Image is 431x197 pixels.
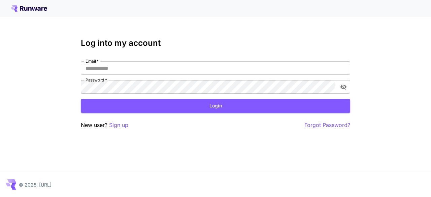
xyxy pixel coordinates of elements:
[337,81,350,93] button: toggle password visibility
[304,121,350,129] button: Forgot Password?
[19,181,52,188] p: © 2025, [URL]
[109,121,128,129] button: Sign up
[86,77,107,83] label: Password
[81,99,350,113] button: Login
[81,38,350,48] h3: Log into my account
[86,58,99,64] label: Email
[81,121,128,129] p: New user?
